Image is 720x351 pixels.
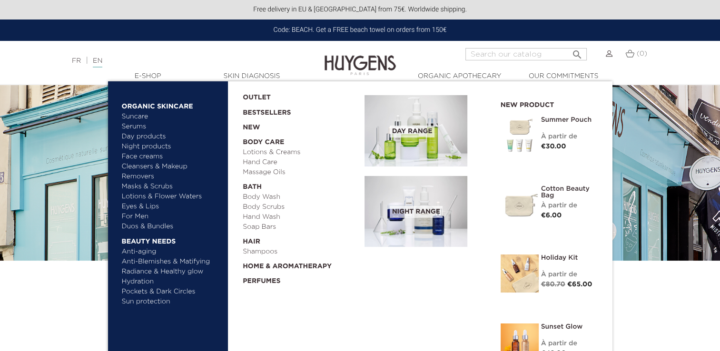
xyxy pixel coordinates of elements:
[122,287,221,297] a: Pockets & Dark Circles
[516,71,611,81] a: Our commitments
[122,132,221,142] a: Day products
[93,58,102,68] a: EN
[122,232,221,247] a: Beauty needs
[122,162,221,182] a: Cleansers & Makeup Removers
[541,270,598,280] div: À partir de
[122,297,221,307] a: Sun protection
[243,222,358,232] a: Soap Bars
[243,157,358,167] a: Hand Care
[465,48,587,60] input: Search
[325,40,396,77] img: Huygens
[243,103,349,118] a: Bestsellers
[122,202,221,212] a: Eyes & Lips
[541,339,598,349] div: À partir de
[122,182,221,192] a: Masks & Scrubs
[72,58,81,64] a: FR
[243,232,358,247] a: Hair
[122,222,221,232] a: Duos & Bundles
[243,177,358,192] a: Bath
[567,281,592,288] span: €65.00
[390,126,435,137] span: Day Range
[412,71,507,81] a: Organic Apothecary
[122,267,221,277] a: Radiance & Healthy glow
[501,98,598,109] h2: New product
[541,281,565,288] span: €80.70
[243,88,349,103] a: OUTLET
[365,176,486,247] a: Night Range
[243,272,358,286] a: Perfumes
[501,117,539,155] img: Summer pouch
[365,95,467,166] img: routine_jour_banner.jpg
[122,192,221,202] a: Lotions & Flower Waters
[243,147,358,157] a: Lotions & Creams
[67,55,293,67] div: |
[100,71,196,81] a: E-Shop
[569,45,586,58] button: 
[365,176,467,247] img: routine_nuit_banner.jpg
[365,95,486,166] a: Day Range
[122,142,213,152] a: Night products
[541,254,598,261] a: Holiday Kit
[541,132,598,142] div: À partir de
[541,212,562,219] span: €6.00
[243,192,358,202] a: Body Wash
[243,257,358,272] a: Home & Aromatherapy
[243,247,358,257] a: Shampoos
[501,254,539,292] img: Holiday kit
[243,202,358,212] a: Body Scrubs
[122,257,221,267] a: Anti-Blemishes & Matifying
[243,212,358,222] a: Hand Wash
[243,167,358,177] a: Massage Oils
[122,122,221,132] a: Serums
[122,97,221,112] a: Organic Skincare
[204,71,299,81] a: Skin Diagnosis
[501,185,539,224] img: Cotton Beauty Bag
[541,117,598,123] a: Summer pouch
[243,118,358,133] a: New
[541,185,598,199] a: Cotton Beauty Bag
[541,323,598,330] a: Sunset Glow
[122,247,221,257] a: Anti-aging
[541,201,598,211] div: À partir de
[122,152,221,162] a: Face creams
[541,143,566,150] span: €30.00
[637,50,647,57] span: (0)
[122,277,221,287] a: Hydration
[243,133,358,147] a: Body Care
[572,46,583,58] i: 
[122,112,221,122] a: Suncare
[390,206,443,218] span: Night Range
[122,212,221,222] a: For Men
